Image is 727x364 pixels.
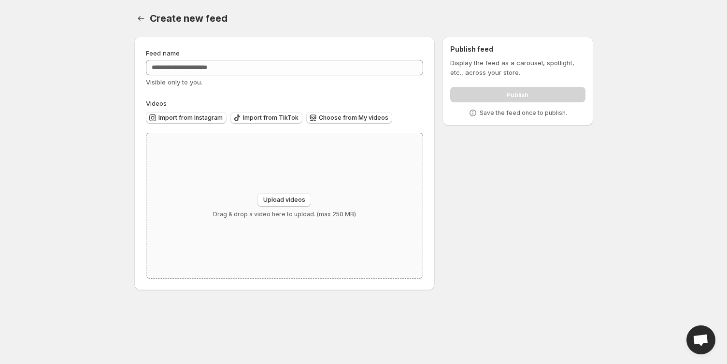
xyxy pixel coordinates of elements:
span: Create new feed [150,13,228,24]
button: Import from TikTok [230,112,302,124]
span: Videos [146,99,167,107]
button: Settings [134,12,148,25]
span: Visible only to you. [146,78,202,86]
p: Display the feed as a carousel, spotlight, etc., across your store. [450,58,585,77]
h2: Publish feed [450,44,585,54]
span: Upload videos [263,196,305,204]
button: Import from Instagram [146,112,227,124]
span: Import from TikTok [243,114,299,122]
span: Choose from My videos [319,114,388,122]
button: Upload videos [257,193,311,207]
p: Save the feed once to publish. [480,109,567,117]
button: Choose from My videos [306,112,392,124]
span: Import from Instagram [158,114,223,122]
a: Open chat [686,325,715,354]
p: Drag & drop a video here to upload. (max 250 MB) [213,210,356,218]
span: Feed name [146,49,180,57]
